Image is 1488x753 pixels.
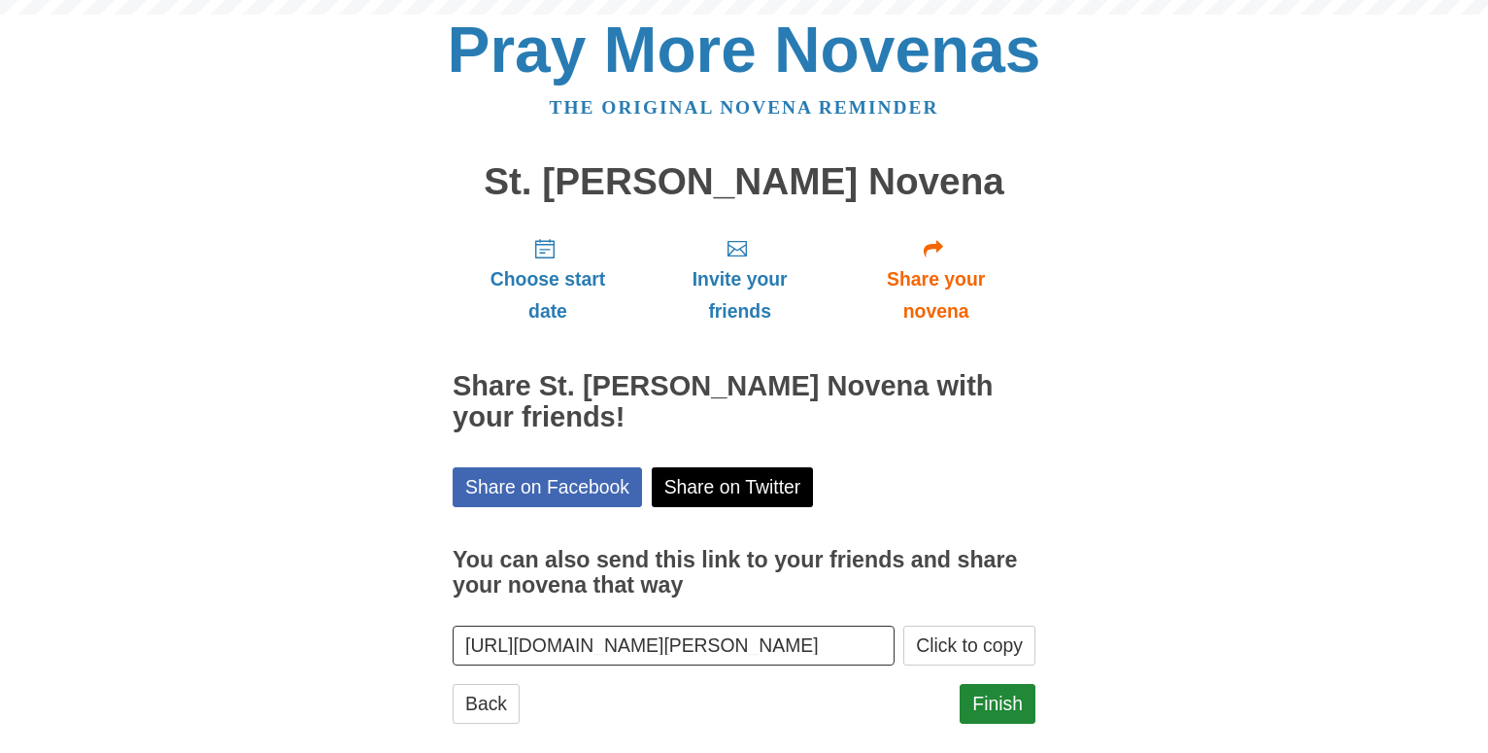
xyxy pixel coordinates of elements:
[453,684,520,724] a: Back
[550,97,939,118] a: The original novena reminder
[448,14,1041,86] a: Pray More Novenas
[903,626,1035,666] button: Click to copy
[856,263,1016,327] span: Share your novena
[453,467,642,507] a: Share on Facebook
[472,263,624,327] span: Choose start date
[643,222,836,337] a: Invite your friends
[836,222,1035,337] a: Share your novena
[652,467,814,507] a: Share on Twitter
[453,371,1035,433] h2: Share St. [PERSON_NAME] Novena with your friends!
[662,263,817,327] span: Invite your friends
[453,548,1035,598] h3: You can also send this link to your friends and share your novena that way
[453,161,1035,203] h1: St. [PERSON_NAME] Novena
[960,684,1035,724] a: Finish
[453,222,643,337] a: Choose start date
